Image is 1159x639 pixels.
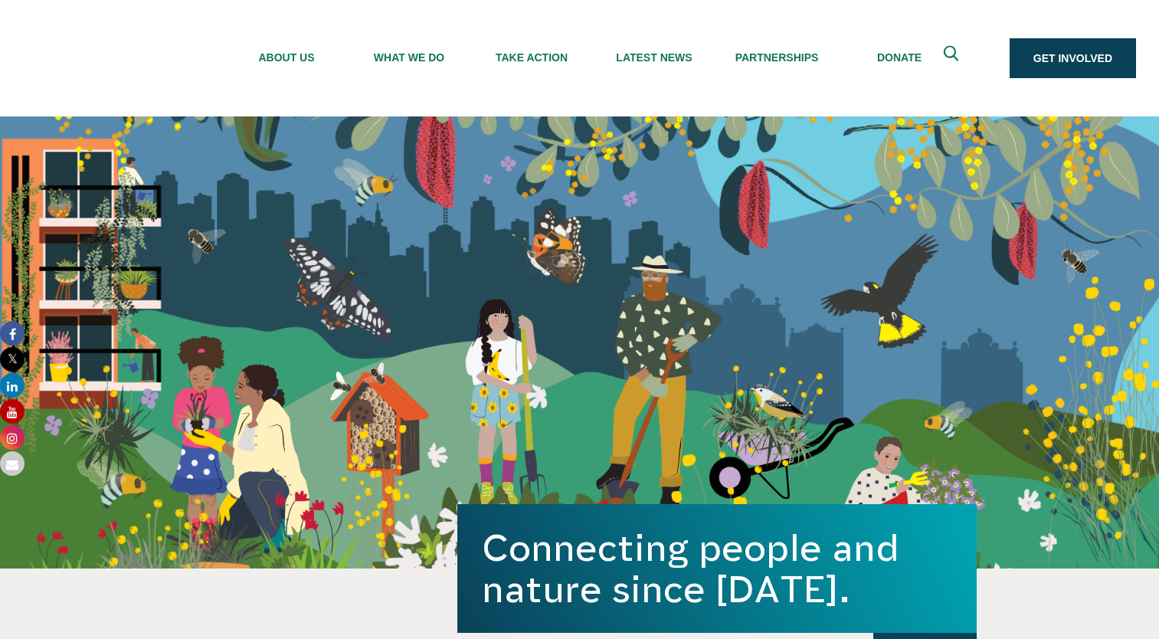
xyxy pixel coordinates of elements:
[482,527,952,610] h1: Connecting people and nature since [DATE].
[715,51,838,64] span: Partnerships
[225,51,348,64] span: About Us
[348,51,470,64] span: What We Do
[348,13,470,103] li: What We Do
[470,51,593,64] span: Take Action
[470,13,593,103] li: Take Action
[1010,38,1136,78] a: Get Involved
[935,40,971,77] button: Expand search box Close search box
[225,13,348,103] li: About Us
[593,51,715,64] span: Latest News
[838,51,961,64] span: Donate
[943,46,962,71] span: Expand search box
